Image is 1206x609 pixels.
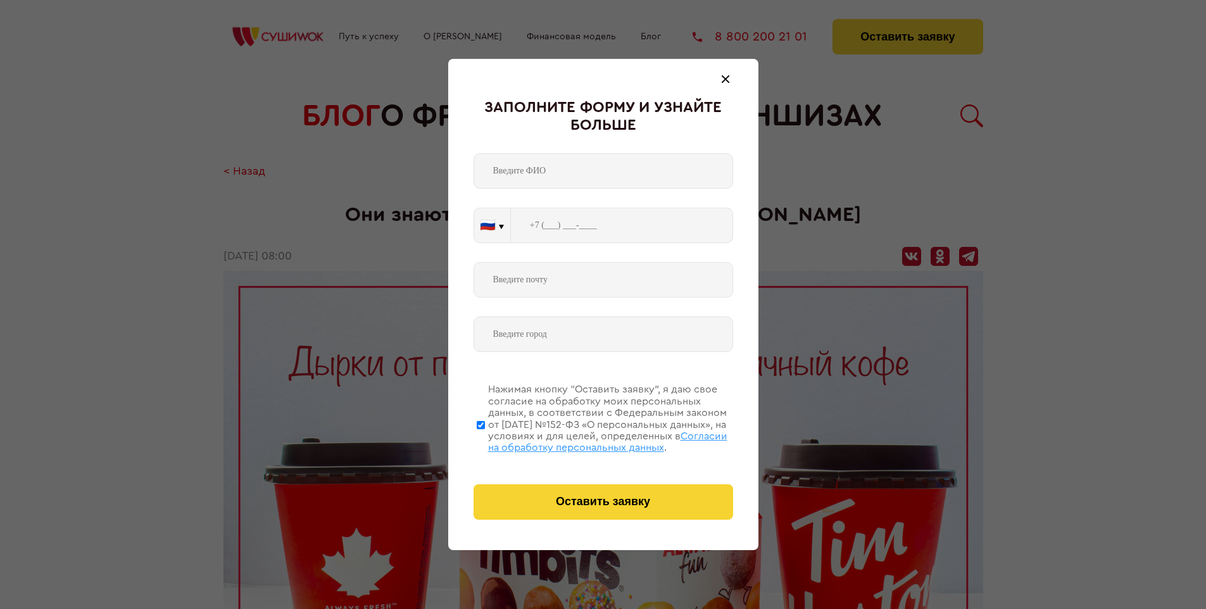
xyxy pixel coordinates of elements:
input: +7 (___) ___-____ [511,208,733,243]
span: Согласии на обработку персональных данных [488,431,727,453]
button: 🇷🇺 [474,208,510,242]
div: Заполните форму и узнайте больше [474,99,733,134]
input: Введите ФИО [474,153,733,189]
button: Оставить заявку [474,484,733,520]
input: Введите город [474,317,733,352]
input: Введите почту [474,262,733,298]
div: Нажимая кнопку “Оставить заявку”, я даю свое согласие на обработку моих персональных данных, в со... [488,384,733,453]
